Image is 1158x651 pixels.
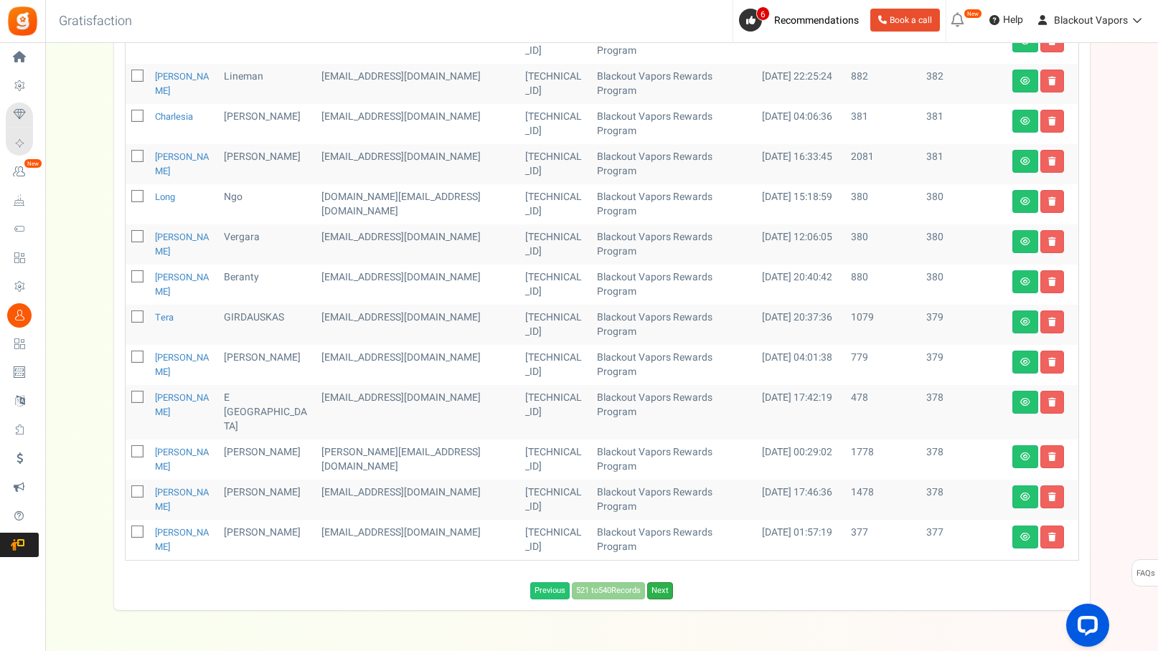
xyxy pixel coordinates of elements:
td: GIRDAUSKAS [218,305,316,345]
i: View details [1020,493,1030,501]
a: [PERSON_NAME] [155,230,210,258]
td: [PERSON_NAME] [218,439,316,480]
td: 482 [845,24,921,64]
td: subscriber [316,305,519,345]
i: View details [1020,452,1030,461]
a: Previous [530,582,570,599]
td: Vergara [218,224,316,265]
i: Delete user [1048,318,1056,326]
td: subscriber [316,520,519,560]
i: View details [1020,197,1030,206]
a: [PERSON_NAME] [155,351,210,379]
i: Delete user [1048,197,1056,206]
td: [DATE] 16:33:45 [756,144,845,184]
td: [DATE] 20:37:36 [756,305,845,345]
td: customer [316,144,519,184]
a: Long [155,190,175,204]
i: View details [1020,77,1030,85]
td: Blackout Vapors Rewards Program [591,64,756,104]
td: [TECHNICAL_ID] [519,345,591,385]
td: [TECHNICAL_ID] [519,144,591,184]
i: Delete user [1048,117,1056,125]
td: customer [316,385,519,439]
td: 381 [845,104,921,144]
td: customer [316,184,519,224]
i: Delete user [1048,398,1056,407]
td: 380 [845,224,921,265]
td: Blackout Vapors Rewards Program [591,305,756,345]
td: subscriber [316,64,519,104]
td: 379 [921,345,1006,385]
td: [PERSON_NAME] [218,520,316,560]
a: [PERSON_NAME] [155,526,210,553]
td: 2081 [845,144,921,184]
i: View details [1020,358,1030,366]
td: [TECHNICAL_ID] [519,184,591,224]
td: [DATE] 21:18:08 [756,24,845,64]
a: [PERSON_NAME] [155,70,210,98]
a: New [6,160,39,184]
i: View details [1020,533,1030,541]
td: 380 [845,184,921,224]
span: FAQs [1136,560,1155,587]
a: [PERSON_NAME] [155,391,210,419]
td: 381 [921,104,1006,144]
a: [PERSON_NAME] [155,445,210,473]
td: Blackout Vapors Rewards Program [591,265,756,305]
td: Blackout Vapors Rewards Program [591,224,756,265]
span: Help [999,13,1023,27]
td: 377 [845,520,921,560]
td: [DATE] 15:18:59 [756,184,845,224]
td: 377 [921,520,1006,560]
a: [PERSON_NAME] [155,485,210,513]
i: Delete user [1048,277,1056,286]
td: customer [316,24,519,64]
td: 380 [921,184,1006,224]
a: 6 Recommendations [739,9,865,32]
td: 382 [921,64,1006,104]
i: View details [1020,318,1030,326]
td: [DATE] 17:42:19 [756,385,845,439]
i: Delete user [1048,157,1056,166]
img: Gratisfaction [6,5,39,37]
span: 6 [756,6,770,21]
td: 478 [845,385,921,439]
td: [TECHNICAL_ID] [519,480,591,520]
td: Blackout Vapors Rewards Program [591,480,756,520]
em: New [964,9,982,19]
td: customer [316,345,519,385]
td: Joy [218,24,316,64]
td: 378 [921,480,1006,520]
a: Help [984,9,1029,32]
td: Blackout Vapors Rewards Program [591,345,756,385]
td: Lineman [218,64,316,104]
td: Blackout Vapors Rewards Program [591,24,756,64]
i: Delete user [1048,237,1056,246]
td: [DATE] 20:40:42 [756,265,845,305]
i: View details [1020,277,1030,286]
td: 381 [921,144,1006,184]
td: Blackout Vapors Rewards Program [591,184,756,224]
td: [PERSON_NAME] [218,345,316,385]
td: customer [316,224,519,265]
span: Blackout Vapors [1054,13,1128,28]
td: 382 [921,24,1006,64]
td: Blackout Vapors Rewards Program [591,520,756,560]
td: Blackout Vapors Rewards Program [591,144,756,184]
td: [DATE] 04:01:38 [756,345,845,385]
td: 378 [921,385,1006,439]
td: 779 [845,345,921,385]
i: Delete user [1048,452,1056,461]
td: [TECHNICAL_ID] [519,24,591,64]
i: Delete user [1048,358,1056,366]
td: 1478 [845,480,921,520]
i: Delete user [1048,533,1056,541]
td: [PERSON_NAME] [218,480,316,520]
td: subscriber [316,104,519,144]
i: View details [1020,237,1030,246]
i: Delete user [1048,77,1056,85]
td: E [GEOGRAPHIC_DATA] [218,385,316,439]
td: [TECHNICAL_ID] [519,305,591,345]
td: Ngo [218,184,316,224]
